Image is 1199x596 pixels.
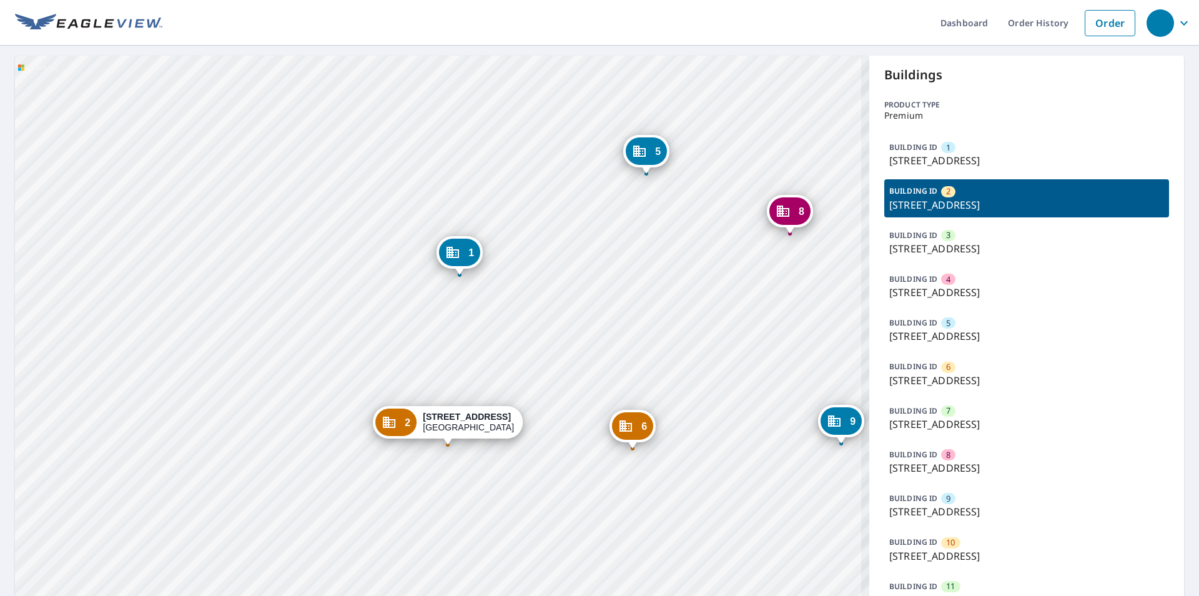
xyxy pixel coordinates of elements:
p: BUILDING ID [889,186,937,196]
span: 5 [655,147,661,156]
span: 6 [641,422,647,431]
p: BUILDING ID [889,581,937,592]
div: Dropped pin, building 1, Commercial property, 5605 Forest Haven Cir Tampa, FL 33615 [437,236,483,275]
div: Dropped pin, building 9, Commercial property, 8301 Oak Forest Ct Tampa, FL 33615 [818,405,864,444]
p: Buildings [884,66,1169,84]
p: BUILDING ID [889,361,937,372]
p: Premium [884,111,1169,121]
img: EV Logo [15,14,162,32]
p: [STREET_ADDRESS] [889,329,1164,344]
p: [STREET_ADDRESS] [889,285,1164,300]
div: [GEOGRAPHIC_DATA] [423,412,514,433]
p: BUILDING ID [889,142,937,152]
span: 5 [946,317,950,329]
p: [STREET_ADDRESS] [889,241,1164,256]
div: Dropped pin, building 5, Commercial property, 5613 Forest Haven Cir Tampa, FL 33615 [623,135,669,174]
p: BUILDING ID [889,274,937,284]
span: 9 [850,417,856,426]
p: [STREET_ADDRESS] [889,373,1164,388]
p: [STREET_ADDRESS] [889,197,1164,212]
p: BUILDING ID [889,317,937,328]
span: 8 [799,207,804,216]
span: 1 [946,142,950,154]
p: BUILDING ID [889,230,937,241]
div: Dropped pin, building 8, Commercial property, 5617 Forest Haven Cir Tampa, FL 33615 [767,195,813,234]
p: Product type [884,99,1169,111]
span: 10 [946,537,955,549]
div: Dropped pin, building 2, Commercial property, 5601 Forest Haven Cir Tampa, FL 33615 [373,406,523,445]
span: 11 [946,580,955,592]
p: BUILDING ID [889,405,937,416]
p: [STREET_ADDRESS] [889,417,1164,432]
p: BUILDING ID [889,537,937,547]
span: 1 [468,248,474,257]
a: Order [1085,10,1135,36]
p: [STREET_ADDRESS] [889,460,1164,475]
span: 3 [946,229,950,241]
p: [STREET_ADDRESS] [889,549,1164,564]
span: 9 [946,493,950,505]
span: 2 [405,418,410,427]
span: 7 [946,405,950,417]
span: 4 [946,274,950,286]
p: BUILDING ID [889,493,937,504]
span: 8 [946,449,950,461]
p: [STREET_ADDRESS] [889,504,1164,519]
span: 6 [946,361,950,373]
strong: [STREET_ADDRESS] [423,412,511,422]
p: BUILDING ID [889,449,937,460]
p: [STREET_ADDRESS] [889,153,1164,168]
div: Dropped pin, building 6, Commercial property, 8305 Oak Forest Ct Tampa, FL 33615 [609,410,656,449]
span: 2 [946,186,950,197]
